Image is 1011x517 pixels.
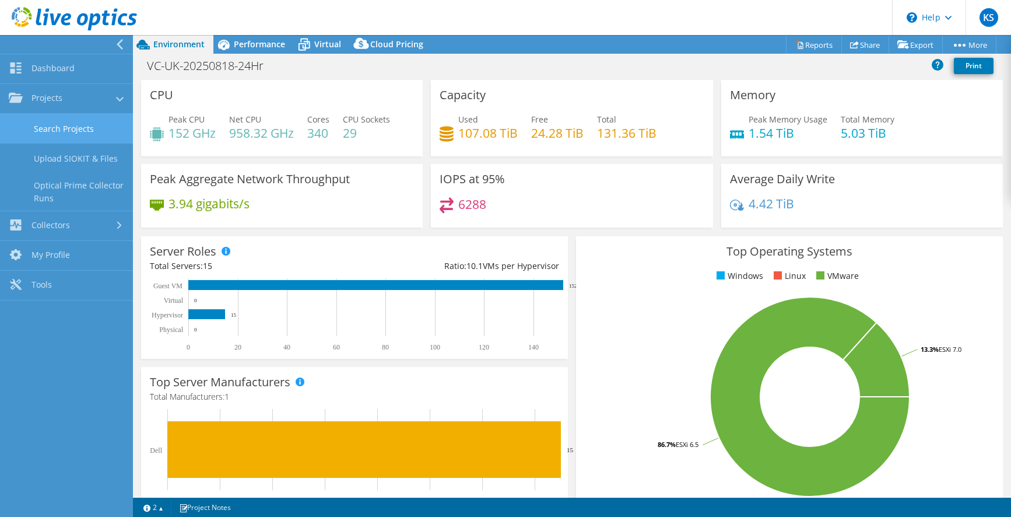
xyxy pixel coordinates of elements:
h4: 3.94 gigabits/s [169,197,250,210]
h4: 340 [307,127,329,139]
h4: 1.54 TiB [749,127,827,139]
a: Print [954,58,994,74]
h3: Server Roles [150,245,216,258]
h3: Average Daily Write [730,173,835,186]
h4: 107.08 TiB [458,127,518,139]
div: Ratio: VMs per Hypervisor [354,260,559,273]
span: Virtual [314,39,341,50]
span: Free [531,114,548,125]
span: Total [597,114,616,125]
a: More [942,36,996,54]
text: 15 [567,446,574,453]
h4: 5.03 TiB [841,127,894,139]
h3: Top Server Manufacturers [150,376,290,389]
text: 100 [430,343,440,351]
h4: 6288 [458,198,486,211]
text: 2 [218,497,222,505]
span: Net CPU [229,114,261,125]
span: 10.1 [466,260,483,271]
h4: 152 GHz [169,127,216,139]
span: Cloud Pricing [370,39,423,50]
a: Share [841,36,889,54]
span: Peak CPU [169,114,205,125]
text: 15 [231,312,237,318]
text: 4 [271,497,274,505]
text: 40 [283,343,290,351]
div: Total Servers: [150,260,354,273]
span: KS [980,8,998,27]
h3: Top Operating Systems [585,245,994,258]
h4: 131.36 TiB [597,127,657,139]
svg: \n [907,12,917,23]
h3: IOPS at 95% [440,173,505,186]
text: 20 [234,343,241,351]
span: 1 [224,391,229,402]
h4: 958.32 GHz [229,127,294,139]
span: Environment [153,39,205,50]
h3: Peak Aggregate Network Throughput [150,173,350,186]
a: Project Notes [171,500,239,515]
a: Export [889,36,943,54]
span: Cores [307,114,329,125]
text: 152 [569,283,577,289]
text: 0 [166,497,169,505]
tspan: 86.7% [658,440,676,449]
tspan: 13.3% [921,345,939,354]
li: VMware [813,270,859,282]
h3: Memory [730,89,775,102]
span: Peak Memory Usage [749,114,827,125]
text: Hypervisor [152,311,183,319]
text: 120 [479,343,489,351]
text: Guest VM [153,282,182,290]
text: 10 [426,497,433,505]
tspan: ESXi 6.5 [676,440,698,449]
a: 2 [135,500,171,515]
text: 8 [375,497,379,505]
li: Windows [714,270,763,282]
h4: 4.42 TiB [749,197,794,210]
text: Virtual [164,296,184,305]
span: 15 [203,260,212,271]
text: 12 [479,497,486,505]
h1: VC-UK-20250818-24Hr [142,60,282,72]
text: 60 [333,343,340,351]
text: 80 [382,343,389,351]
a: Reports [786,36,842,54]
h3: CPU [150,89,173,102]
span: Used [458,114,478,125]
text: Dell [150,446,162,455]
text: 140 [528,343,539,351]
text: 0 [187,343,190,351]
text: 14 [531,497,538,505]
span: CPU Sockets [343,114,390,125]
text: 0 [194,327,197,333]
h4: 24.28 TiB [531,127,584,139]
text: Physical [159,326,183,334]
span: Performance [234,39,285,50]
text: 6 [323,497,327,505]
tspan: ESXi 7.0 [939,345,961,354]
h4: Total Manufacturers: [150,390,559,403]
li: Linux [771,270,806,282]
h3: Capacity [440,89,486,102]
span: Total Memory [841,114,894,125]
h4: 29 [343,127,390,139]
text: 0 [194,298,197,303]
